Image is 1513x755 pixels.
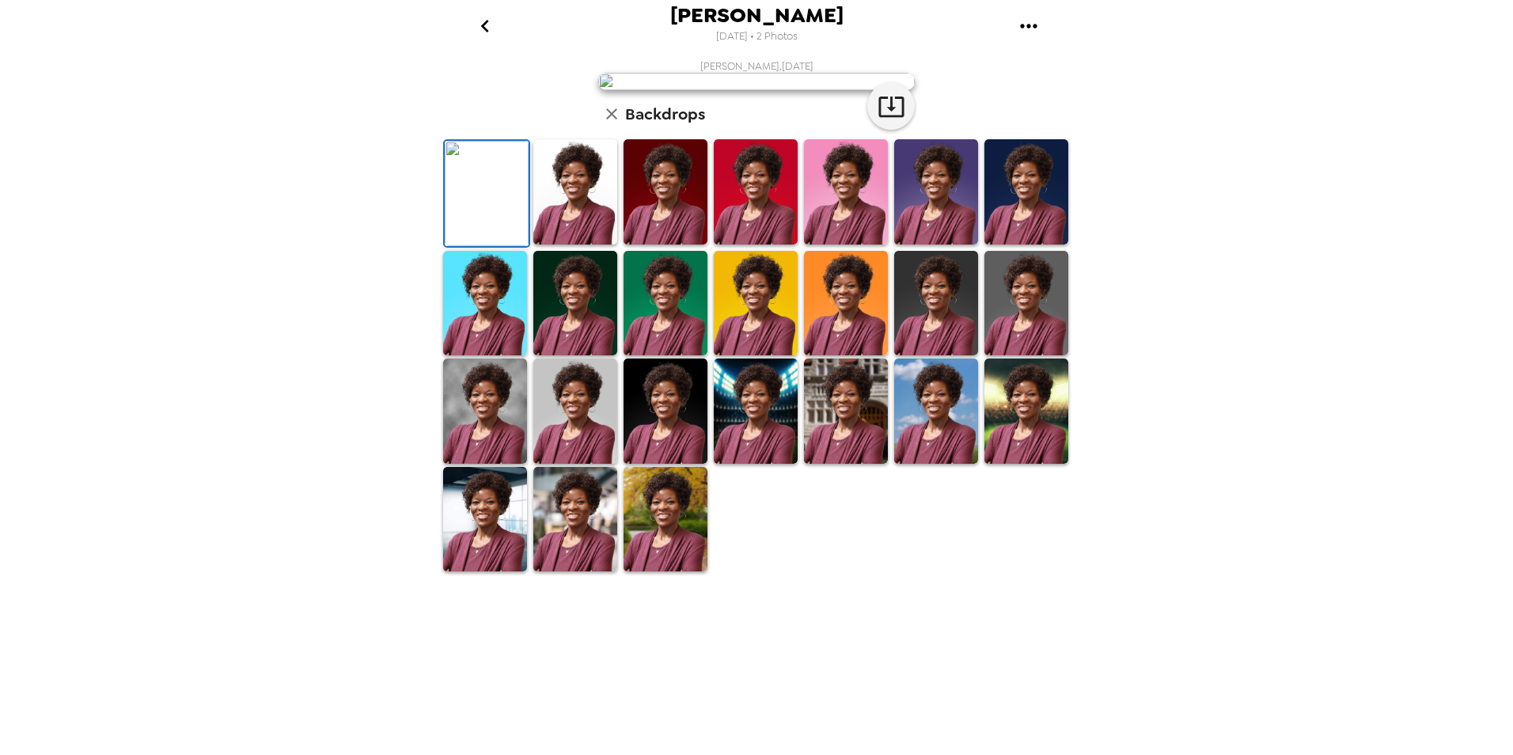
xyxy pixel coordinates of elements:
[670,5,844,26] span: [PERSON_NAME]
[700,59,813,73] span: [PERSON_NAME] , [DATE]
[716,26,798,47] span: [DATE] • 2 Photos
[625,101,705,127] h6: Backdrops
[445,141,529,246] img: Original
[598,73,915,90] img: user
